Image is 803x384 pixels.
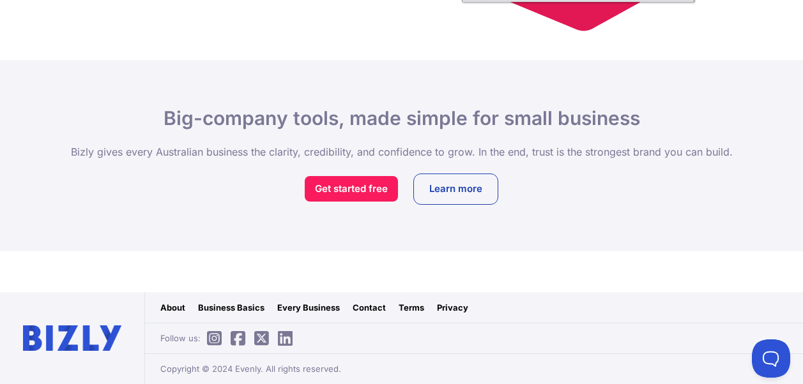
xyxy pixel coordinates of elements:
[413,174,498,205] a: Learn more
[49,107,754,129] h1: Big-company tools, made simple for small business
[160,332,299,344] span: Follow us:
[49,144,754,159] p: Bizly gives every Australian business the clarity, credibility, and confidence to grow. In the en...
[160,301,185,314] a: About
[305,176,398,202] a: Get started free
[399,301,424,314] a: Terms
[198,301,264,314] a: Business Basics
[353,301,386,314] a: Contact
[277,301,340,314] a: Every Business
[437,301,468,314] a: Privacy
[160,362,341,375] span: Copyright © 2024 Evenly. All rights reserved.
[752,339,790,378] iframe: Toggle Customer Support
